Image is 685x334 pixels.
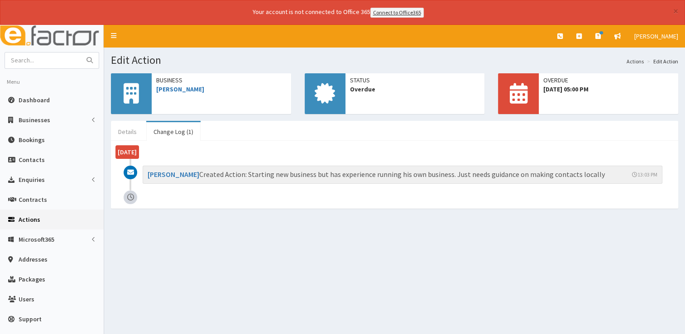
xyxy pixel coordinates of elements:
[673,6,678,16] button: ×
[19,116,50,124] span: Businesses
[115,145,139,159] span: [DATE]
[19,295,34,303] span: Users
[645,57,678,65] li: Edit Action
[543,85,674,94] span: [DATE] 05:00 PM
[19,315,42,323] span: Support
[628,25,685,48] a: [PERSON_NAME]
[370,8,424,18] a: Connect to Office365
[19,275,45,283] span: Packages
[19,136,45,144] span: Bookings
[73,7,603,18] div: Your account is not connected to Office 365
[628,166,662,183] span: 13:03 PM
[156,85,204,93] a: [PERSON_NAME]
[156,76,287,85] span: Business
[19,156,45,164] span: Contacts
[111,54,678,66] h1: Edit Action
[19,176,45,184] span: Enquiries
[627,57,644,65] a: Actions
[143,166,662,183] h3: Created Action: Starting new business but has experience running his own business. Just needs gui...
[350,85,480,94] span: Overdue
[5,52,81,68] input: Search...
[19,215,40,224] span: Actions
[19,196,47,204] span: Contracts
[111,122,144,141] a: Details
[543,76,674,85] span: OVERDUE
[634,32,678,40] span: [PERSON_NAME]
[350,76,480,85] span: Status
[146,122,201,141] a: Change Log (1)
[19,255,48,263] span: Addresses
[19,96,50,104] span: Dashboard
[148,170,199,179] a: [PERSON_NAME]
[19,235,54,243] span: Microsoft365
